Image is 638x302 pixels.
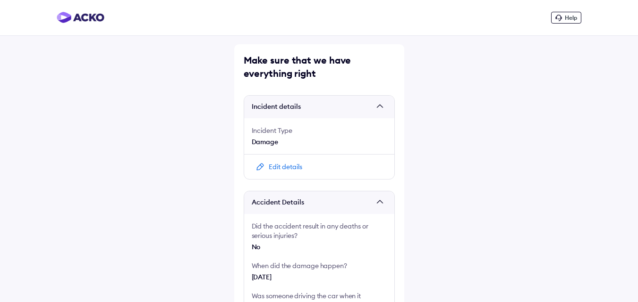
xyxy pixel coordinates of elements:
[252,242,387,252] div: No
[244,54,395,80] div: Make sure that we have everything right
[252,272,387,282] div: [DATE]
[252,126,387,135] div: Incident Type
[252,137,387,147] div: Damage
[252,221,387,240] div: Did the accident result in any deaths or serious injuries?
[269,162,302,171] div: Edit details
[252,198,373,207] span: Accident Details
[252,102,373,112] span: Incident details
[565,14,577,21] span: Help
[57,12,104,23] img: horizontal-gradient.png
[252,261,387,270] div: When did the damage happen?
